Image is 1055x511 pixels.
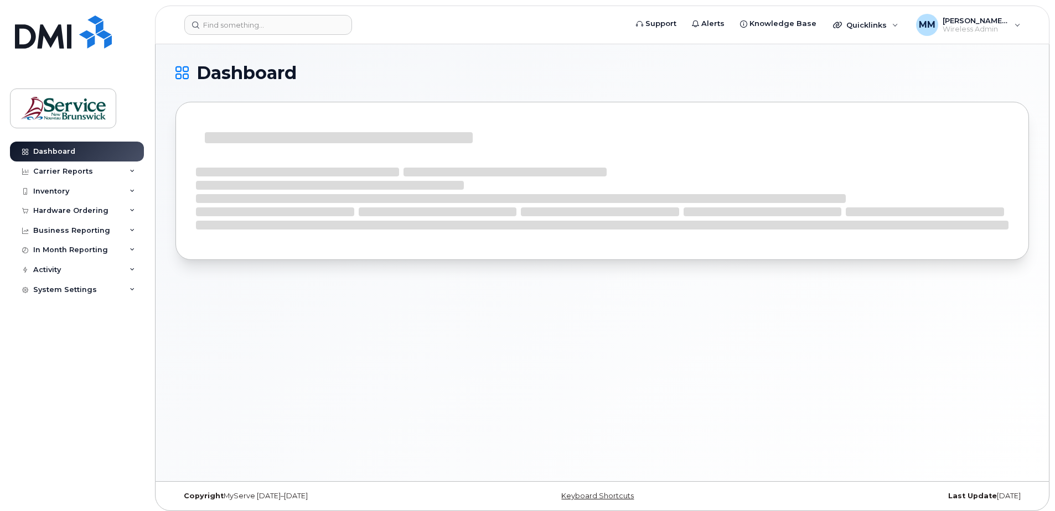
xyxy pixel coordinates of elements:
strong: Last Update [948,492,997,500]
a: Keyboard Shortcuts [561,492,634,500]
div: [DATE] [744,492,1029,500]
strong: Copyright [184,492,224,500]
div: MyServe [DATE]–[DATE] [175,492,460,500]
span: Dashboard [196,65,297,81]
